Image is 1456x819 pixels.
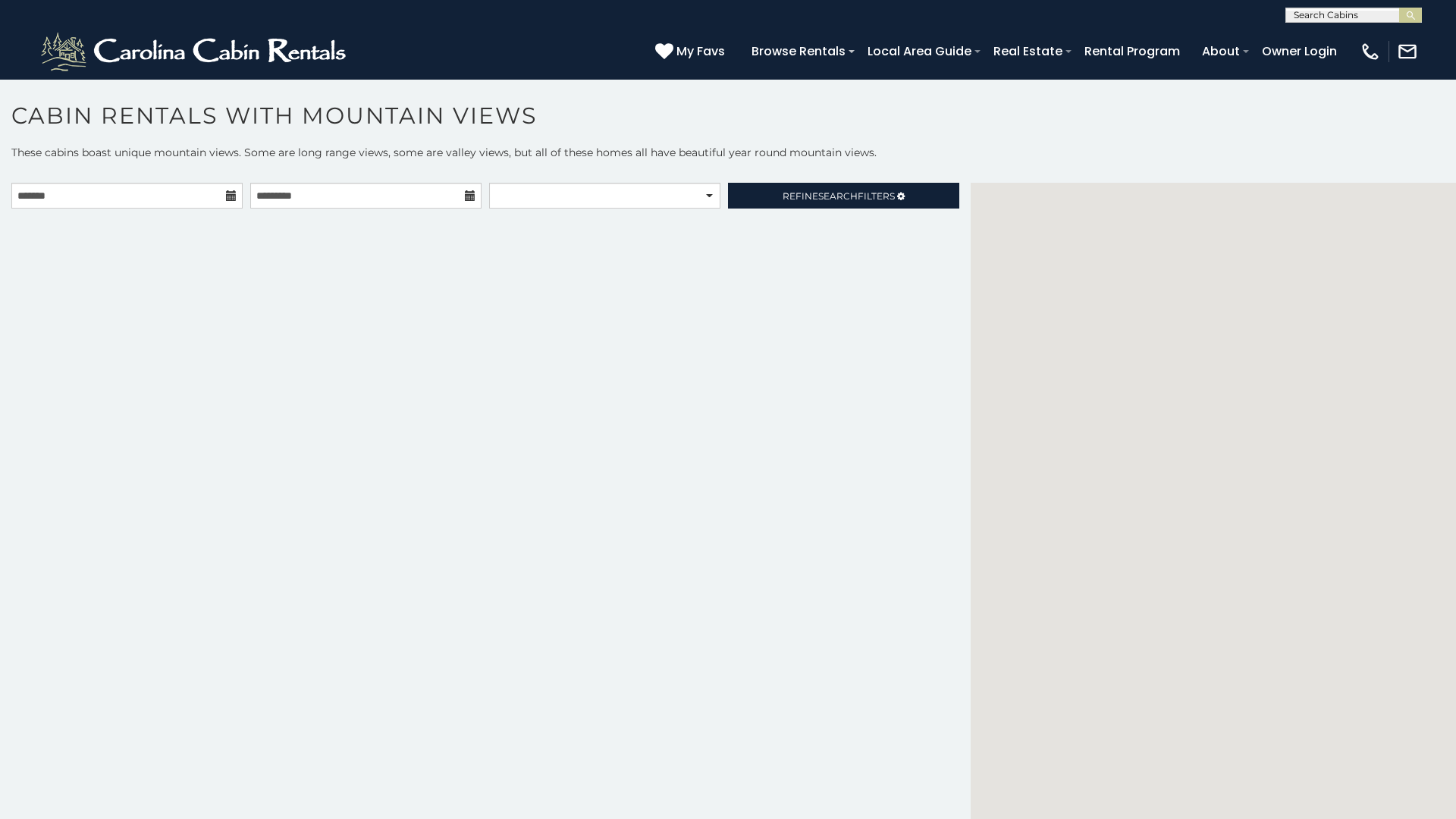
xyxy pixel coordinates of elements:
a: Rental Program [1077,38,1188,64]
a: Browse Rentals [744,38,853,64]
img: phone-regular-white.png [1360,41,1381,62]
img: mail-regular-white.png [1397,41,1418,62]
img: White-1-2.png [38,29,353,74]
span: My Favs [676,42,725,61]
a: My Favs [655,42,729,61]
a: Real Estate [986,38,1070,64]
a: RefineSearchFilters [728,183,959,209]
a: Owner Login [1254,38,1345,64]
span: Search [818,190,858,202]
a: Local Area Guide [860,38,979,64]
span: Refine Filters [783,190,895,202]
a: About [1194,38,1247,64]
